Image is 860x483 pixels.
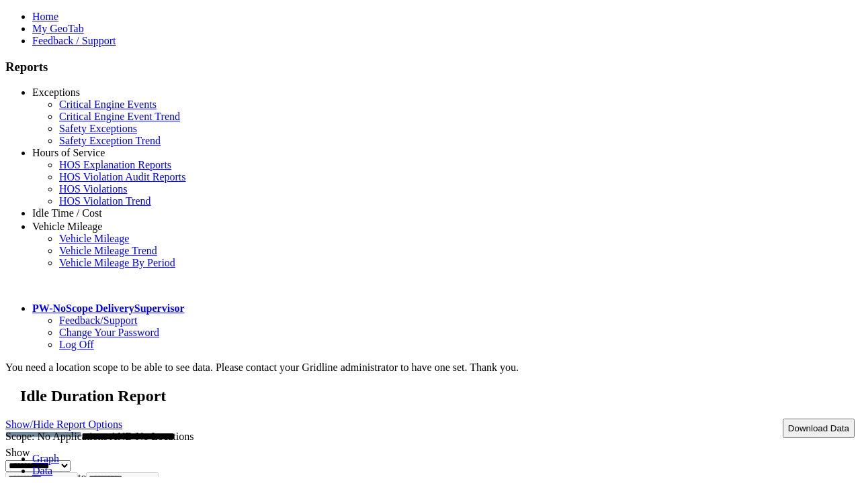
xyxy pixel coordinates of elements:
a: Change Your Password [59,327,159,338]
a: Idle Time / Cost [32,207,102,219]
a: Data [32,465,52,476]
a: Vehicle Mileage [32,221,102,232]
button: Download Data [783,419,855,438]
a: Vehicle Mileage Trend [59,245,157,256]
a: Vehicle Mileage [59,233,129,244]
label: Show [5,447,30,458]
span: Scope: No Applications AND No Locations [5,431,193,442]
a: HOS Violation Trend [59,195,151,207]
a: Safety Exception Trend [59,135,161,146]
div: You need a location scope to be able to see data. Please contact your Gridline administrator to h... [5,362,855,374]
a: Critical Engine Event Trend [59,111,180,122]
a: Vehicle Mileage By Period [59,257,175,268]
a: Log Off [59,339,94,350]
a: Hours of Service [32,147,105,158]
h2: Idle Duration Report [20,387,855,405]
h3: Reports [5,60,855,74]
a: Idle Cost [59,219,98,231]
a: Critical Engine Events [59,99,157,110]
a: Graph [32,453,59,464]
a: Safety Exceptions [59,123,137,134]
a: Exceptions [32,87,80,98]
a: Feedback / Support [32,35,116,46]
a: My GeoTab [32,23,84,34]
span: to [78,472,86,483]
a: Home [32,11,58,22]
a: PW-NoScope DeliverySupervisor [32,303,184,314]
a: HOS Violation Audit Reports [59,171,186,182]
a: Feedback/Support [59,315,137,326]
a: Show/Hide Report Options [5,415,122,433]
a: HOS Explanation Reports [59,159,171,170]
a: HOS Violations [59,183,127,195]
